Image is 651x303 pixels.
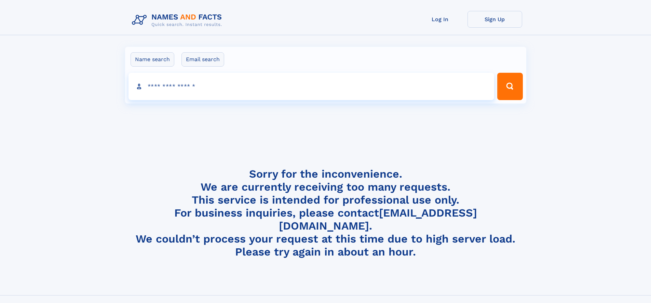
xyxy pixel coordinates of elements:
[467,11,522,28] a: Sign Up
[129,11,228,29] img: Logo Names and Facts
[279,206,477,232] a: [EMAIL_ADDRESS][DOMAIN_NAME]
[181,52,224,67] label: Email search
[413,11,467,28] a: Log In
[128,73,494,100] input: search input
[131,52,174,67] label: Name search
[129,167,522,259] h4: Sorry for the inconvenience. We are currently receiving too many requests. This service is intend...
[497,73,523,100] button: Search Button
